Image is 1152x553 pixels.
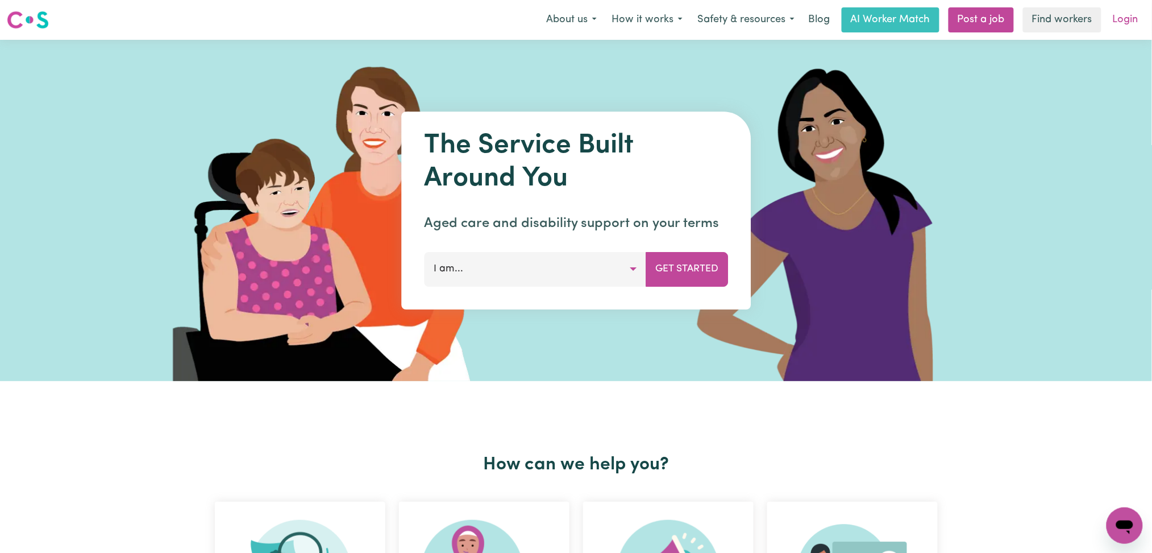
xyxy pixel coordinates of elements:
a: Blog [802,7,837,32]
img: Careseekers logo [7,10,49,30]
iframe: Button to launch messaging window [1107,507,1143,544]
button: I am... [424,252,646,286]
a: Careseekers logo [7,7,49,33]
a: AI Worker Match [842,7,939,32]
button: Get Started [646,252,728,286]
button: How it works [604,8,690,32]
button: Safety & resources [690,8,802,32]
a: Find workers [1023,7,1101,32]
a: Post a job [949,7,1014,32]
h1: The Service Built Around You [424,130,728,195]
button: About us [539,8,604,32]
a: Login [1106,7,1145,32]
p: Aged care and disability support on your terms [424,213,728,234]
h2: How can we help you? [208,454,945,476]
